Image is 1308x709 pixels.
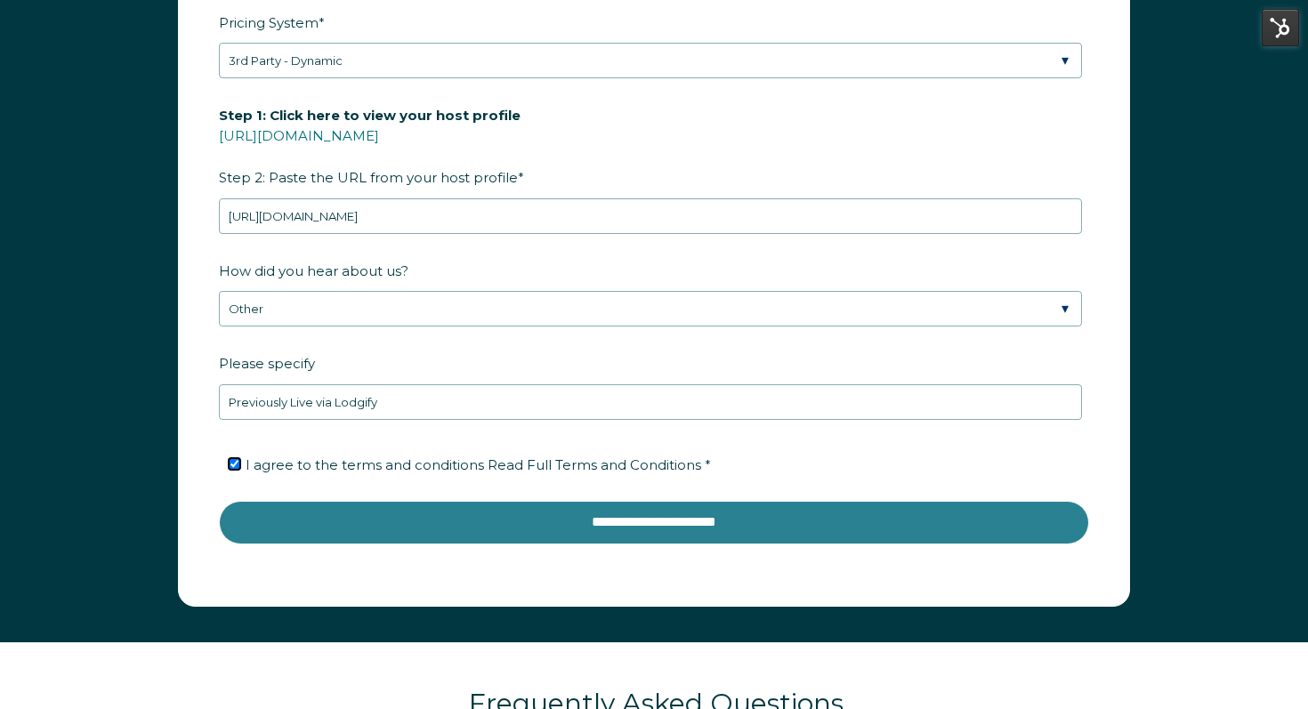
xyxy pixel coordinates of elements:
[246,456,711,473] span: I agree to the terms and conditions
[219,101,521,129] span: Step 1: Click here to view your host profile
[219,257,408,285] span: How did you hear about us?
[1262,9,1299,46] img: HubSpot Tools Menu Toggle
[219,198,1082,234] input: airbnb.com/users/show/12345
[219,9,319,36] span: Pricing System
[219,101,521,191] span: Step 2: Paste the URL from your host profile
[219,127,379,144] a: [URL][DOMAIN_NAME]
[488,456,701,473] span: Read Full Terms and Conditions
[484,456,705,473] a: Read Full Terms and Conditions
[219,350,315,377] span: Please specify
[229,458,240,470] input: I agree to the terms and conditions Read Full Terms and Conditions *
